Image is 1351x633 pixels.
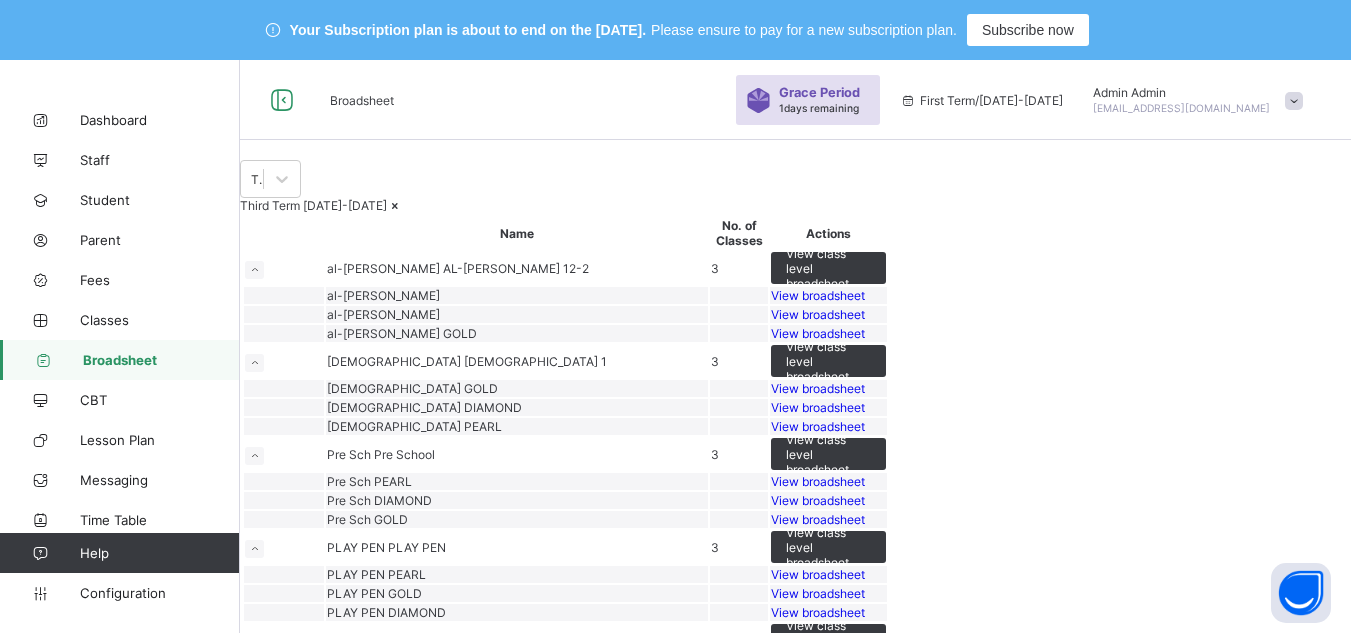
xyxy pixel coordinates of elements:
span: View class level broadsheet [786,246,871,291]
a: View class level broadsheet [771,531,886,546]
span: [DEMOGRAPHIC_DATA] GOLD [327,381,498,396]
a: View broadsheet [771,381,886,396]
a: View broadsheet [771,567,886,582]
span: Parent [80,232,240,248]
span: 3 [711,447,719,462]
span: Time Table [80,512,240,528]
span: Messaging [80,472,240,488]
span: View broadsheet [771,512,865,527]
span: Dashboard [80,112,240,128]
span: PLAY PEN PEARL [327,567,426,582]
span: Third Term [DATE]-[DATE] [240,198,387,213]
a: View broadsheet [771,307,886,322]
span: PLAY PEN GOLD [327,586,422,601]
span: Your Subscription plan is about to end on the [DATE]. [290,22,646,38]
span: Admin Admin [1093,85,1270,100]
img: sticker-purple.71386a28dfed39d6af7621340158ba97.svg [746,88,771,113]
th: No. of Classes [710,217,768,249]
span: Pre School [374,447,435,462]
a: View broadsheet [771,586,886,601]
th: Name [326,217,708,249]
span: View broadsheet [771,307,865,322]
span: View broadsheet [771,493,865,508]
span: View broadsheet [771,400,865,415]
span: [DEMOGRAPHIC_DATA] [327,354,464,369]
span: View broadsheet [771,419,865,434]
span: [DEMOGRAPHIC_DATA] PEARL [327,419,502,434]
span: Pre Sch [327,447,374,462]
span: AL-[PERSON_NAME] 12-2 [443,261,589,276]
a: View broadsheet [771,288,886,303]
span: Staff [80,152,240,168]
span: Broadsheet [330,93,394,108]
a: View class level broadsheet [771,345,886,360]
a: View broadsheet [771,493,886,508]
span: View broadsheet [771,567,865,582]
span: View broadsheet [771,288,865,303]
span: View class level broadsheet [786,339,871,384]
a: View broadsheet [771,605,886,620]
a: View broadsheet [771,419,886,434]
span: Grace Period [779,85,860,100]
span: Broadsheet [83,352,240,368]
span: [DEMOGRAPHIC_DATA] 1 [464,354,607,369]
div: AdminAdmin [1083,85,1313,115]
button: Open asap [1271,563,1331,623]
span: al-[PERSON_NAME] [327,307,440,322]
span: PLAY PEN DIAMOND [327,605,446,620]
span: Pre Sch DIAMOND [327,493,432,508]
span: Fees [80,272,240,288]
span: Student [80,192,240,208]
span: View broadsheet [771,605,865,620]
span: al-[PERSON_NAME] GOLD [327,326,477,341]
span: View broadsheet [771,474,865,489]
span: Classes [80,312,240,328]
span: Pre Sch GOLD [327,512,408,527]
span: View broadsheet [771,586,865,601]
span: Subscribe now [982,22,1074,38]
a: View broadsheet [771,326,886,341]
span: [DEMOGRAPHIC_DATA] DIAMOND [327,400,522,415]
span: 3 [711,261,719,276]
span: Configuration [80,585,239,601]
a: View class level broadsheet [771,252,886,267]
span: View class level broadsheet [786,525,871,570]
span: 3 [711,540,719,555]
span: PLAY PEN [388,540,446,555]
a: View broadsheet [771,400,886,415]
span: PLAY PEN [327,540,388,555]
span: session/term information [900,93,1063,108]
a: View class level broadsheet [771,438,886,453]
div: Third Term [DATE]-[DATE] [251,172,265,187]
a: View broadsheet [771,474,886,489]
span: al-[PERSON_NAME] [327,261,443,276]
span: View broadsheet [771,381,865,396]
span: 1 days remaining [779,102,859,114]
span: View class level broadsheet [786,432,871,477]
span: al-[PERSON_NAME] [327,288,440,303]
th: Actions [770,217,887,249]
a: View broadsheet [771,512,886,527]
span: Help [80,545,239,561]
span: CBT [80,392,240,408]
span: 3 [711,354,719,369]
span: Please ensure to pay for a new subscription plan. [651,22,957,38]
span: [EMAIL_ADDRESS][DOMAIN_NAME] [1093,102,1270,114]
span: Lesson Plan [80,432,240,448]
span: Pre Sch PEARL [327,474,412,489]
span: View broadsheet [771,326,865,341]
